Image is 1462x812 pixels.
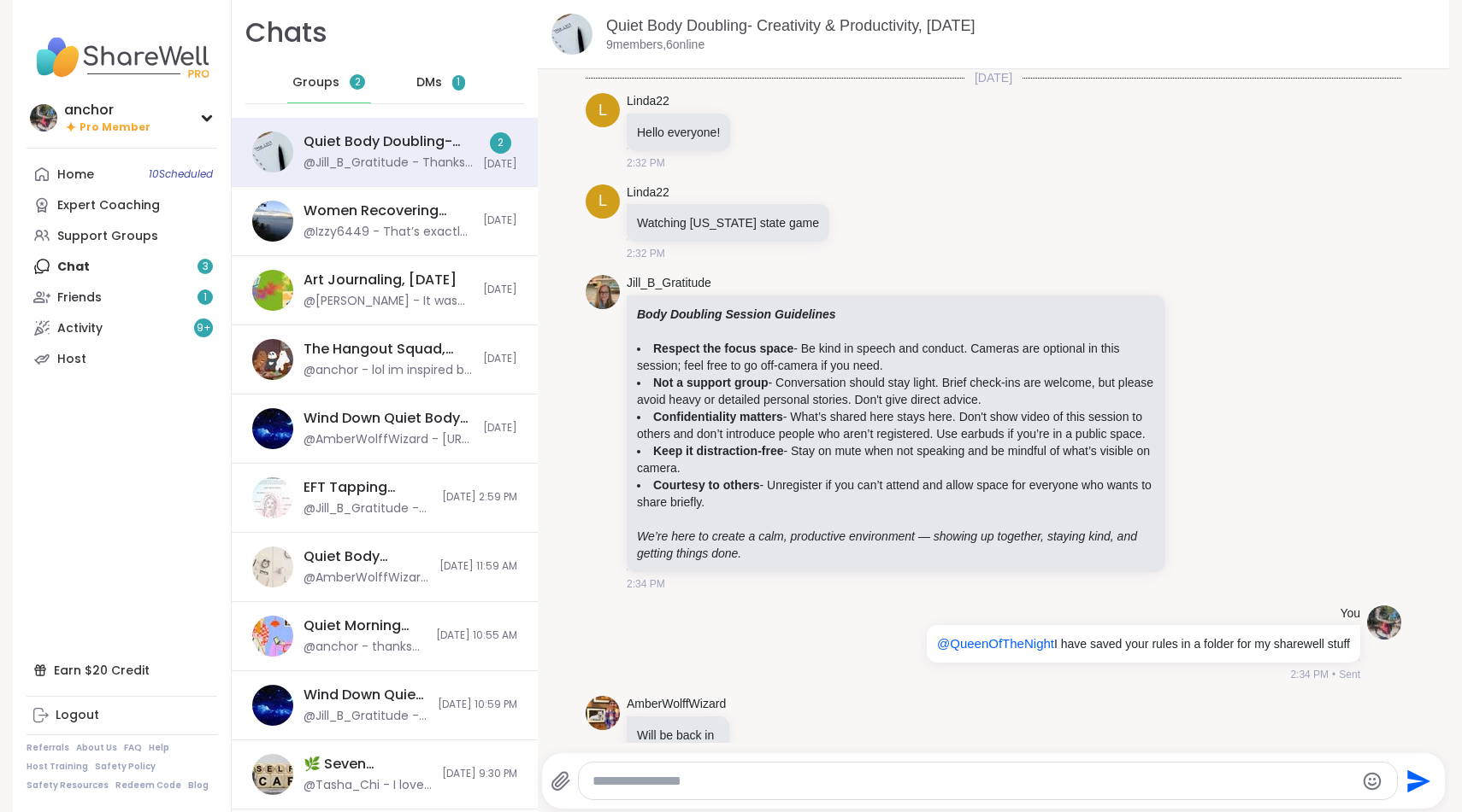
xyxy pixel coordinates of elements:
[1340,605,1360,622] h4: You
[27,27,217,87] img: ShareWell Nav Logo
[252,616,293,657] img: Quiet Morning Body Doubling For Productivity, Oct 10
[627,275,711,292] a: Jill_B_Gratitude
[95,761,156,773] a: Safety Policy
[27,780,109,792] a: Safety Resources
[592,773,1353,790] textarea: Type your message
[304,777,432,794] div: @Tasha_Chi - I love this and how it gives an actual description for the levels. Thanks for sharin...
[304,431,473,448] div: @AmberWolffWizard - [URL][DOMAIN_NAME]
[586,696,620,730] img: https://sharewell-space-live.sfo3.digitaloceanspaces.com/user-generated/9a5601ee-7e1f-42be-b53e-4...
[627,696,726,713] a: AmberWolffWizard
[416,74,442,91] span: DMs
[627,576,665,592] span: 2:34 PM
[637,214,819,231] p: Watching [US_STATE] state game
[304,132,473,151] div: Quiet Body Doubling- Creativity & Productivity, [DATE]
[653,342,793,355] strong: Respect the focus space
[252,270,293,311] img: Art Journaling, Oct 10
[149,167,213,181] span: 10 Scheduled
[637,374,1155,408] li: - Conversation should stay light. Brief check-ins are welcome, but please avoid heavy or detailed...
[252,201,293,242] img: Women Recovering from Self-Abandonment, Oct 11
[653,410,783,424] strong: Confidentiality matters
[1332,667,1335,682] span: •
[304,639,426,656] div: @anchor - thanks for hosting [PERSON_NAME]
[1362,771,1382,792] button: Emoji picker
[304,271,457,289] div: Art Journaling, [DATE]
[57,320,103,337] div: Activity
[637,307,836,321] strong: Body Doubling Session Guidelines
[304,155,473,172] div: @Jill_B_Gratitude - Thanks for body doubling with me. Sorry I didn't make it back home until the ...
[304,570,429,587] div: @AmberWolffWizard - Yes i mean ambee
[27,220,217,251] a: Support Groups
[27,343,217,374] a: Host
[598,99,607,122] span: L
[483,352,517,366] span: [DATE]
[304,547,429,566] div: Quiet Body Doubling For Productivity - [DATE]
[637,340,1155,374] li: - Be kind in speech and conduct. Cameras are optional in this session; feel free to go off-camera...
[252,339,293,380] img: The Hangout Squad, Oct 11
[439,559,517,574] span: [DATE] 11:59 AM
[483,157,517,172] span: [DATE]
[436,628,517,643] span: [DATE] 10:55 AM
[438,698,517,712] span: [DATE] 10:59 PM
[57,197,160,214] div: Expert Coaching
[27,313,217,343] a: Activity9+
[149,742,169,754] a: Help
[76,742,117,754] a: About Us
[56,707,99,724] div: Logout
[627,155,665,171] span: 2:32 PM
[606,17,976,34] a: Quiet Body Doubling- Creativity & Productivity, [DATE]
[355,75,361,90] span: 2
[1398,762,1436,800] button: Send
[304,500,432,517] div: @Jill_B_Gratitude - Tears are good! They are healing as you are releasing ❤️‍🩹
[637,727,719,744] p: Will be back in
[637,529,1137,560] em: We’re here to create a calm, productive environment — showing up together, staying kind, and gett...
[252,685,293,726] img: Wind Down Quiet Body Doubling - Thursday, Oct 09
[115,780,181,792] a: Redeem Code
[245,14,327,52] h1: Chats
[57,351,86,368] div: Host
[64,101,150,120] div: anchor
[188,780,209,792] a: Blog
[304,478,432,497] div: EFT Tapping [DATE] Practice, [DATE]
[57,228,158,245] div: Support Groups
[637,442,1155,476] li: - Stay on mute when not speaking and be mindful of what’s visible on camera.
[304,293,473,310] div: @[PERSON_NAME] - It was great meeting you! Too bad you can’t make it next week but I hope to see ...
[964,69,1023,86] span: [DATE]
[490,132,511,154] div: 2
[653,478,759,492] strong: Courtesy to others
[627,246,665,261] span: 2:32 PM
[627,184,669,202] a: Linda22
[637,124,720,141] p: Hello everyone!
[27,655,217,686] div: Earn $20 Credit
[27,282,217,313] a: Friends1
[1367,605,1401,640] img: https://sharewell-space-live.sfo3.digitaloceanspaces.com/user-generated/bd698b57-9748-437a-a102-e...
[304,202,473,220] div: Women Recovering from Self-Abandonment, [DATE]
[27,742,69,754] a: Referrals
[606,37,704,54] p: 9 members, 6 online
[653,444,783,458] strong: Keep it distraction-free
[304,340,473,359] div: The Hangout Squad, [DATE]
[30,104,57,131] img: anchor
[1290,667,1329,682] span: 2:34 PM
[483,283,517,297] span: [DATE]
[27,761,88,773] a: Host Training
[442,767,517,781] span: [DATE] 9:30 PM
[304,708,427,725] div: @Jill_B_Gratitude - Thank you [PERSON_NAME]! <3
[304,686,427,704] div: Wind Down Quiet Body Doubling - [DATE]
[57,289,102,307] div: Friends
[937,636,1054,651] span: @QueenOfTheNight
[937,635,1350,652] p: I have saved your rules in a folder for my sharewell stuff
[27,190,217,220] a: Expert Coaching
[653,376,769,389] strong: Not a support group
[57,166,94,184] div: Home
[457,75,460,90] span: 1
[442,490,517,505] span: [DATE] 2:59 PM
[27,700,217,731] a: Logout
[197,321,211,336] span: 9 +
[27,159,217,190] a: Home10Scheduled
[124,742,142,754] a: FAQ
[203,290,207,305] span: 1
[627,93,669,110] a: Linda22
[252,546,293,587] img: Quiet Body Doubling For Productivity - Thursday, Oct 09
[252,131,293,172] img: Quiet Body Doubling- Creativity & Productivity, Oct 11
[304,755,432,774] div: 🌿 Seven Dimensions of Self-Care: 💬Social, [DATE]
